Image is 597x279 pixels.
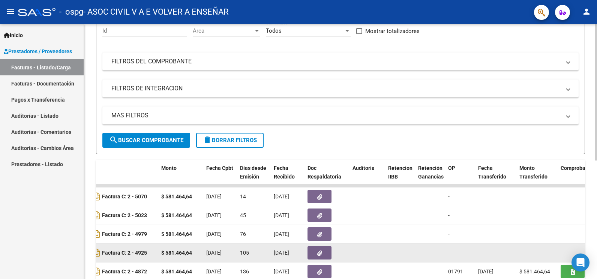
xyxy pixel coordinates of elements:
datatable-header-cell: Auditoria [349,160,385,193]
mat-expansion-panel-header: FILTROS DE INTEGRACION [102,79,579,97]
mat-expansion-panel-header: MAS FILTROS [102,106,579,124]
mat-panel-title: FILTROS DEL COMPROBANTE [111,57,561,66]
strong: $ 581.464,64 [161,212,192,218]
span: 136 [240,268,249,274]
span: Todos [266,27,282,34]
strong: Factura C: 2 - 4925 [102,250,147,256]
datatable-header-cell: OP [445,160,475,193]
span: Fecha Transferido [478,165,506,180]
span: Monto Transferido [519,165,547,180]
span: - [448,231,450,237]
datatable-header-cell: Monto Transferido [516,160,558,193]
mat-icon: person [582,7,591,16]
span: 14 [240,193,246,199]
span: Mostrar totalizadores [365,27,420,36]
span: Monto [161,165,177,171]
button: Borrar Filtros [196,133,264,148]
span: 45 [240,212,246,218]
mat-icon: search [109,135,118,144]
span: [DATE] [274,250,289,256]
span: Prestadores / Proveedores [4,47,72,55]
datatable-header-cell: Monto [158,160,203,193]
span: 105 [240,250,249,256]
div: Open Intercom Messenger [571,253,589,271]
i: Descargar documento [92,190,102,202]
datatable-header-cell: Retencion IIBB [385,160,415,193]
mat-expansion-panel-header: FILTROS DEL COMPROBANTE [102,52,579,70]
span: Buscar Comprobante [109,137,183,144]
span: [DATE] [206,193,222,199]
span: Retencion IIBB [388,165,412,180]
span: 01791 [448,268,463,274]
span: [DATE] [274,268,289,274]
i: Descargar documento [92,209,102,221]
datatable-header-cell: Doc Respaldatoria [304,160,349,193]
span: [DATE] [274,231,289,237]
i: Descargar documento [92,228,102,240]
mat-panel-title: MAS FILTROS [111,111,561,120]
span: Borrar Filtros [203,137,257,144]
span: [DATE] [206,212,222,218]
strong: $ 581.464,64 [161,250,192,256]
strong: Factura C: 2 - 4979 [102,231,147,237]
span: Fecha Cpbt [206,165,233,171]
datatable-header-cell: Días desde Emisión [237,160,271,193]
datatable-header-cell: Fecha Cpbt [203,160,237,193]
datatable-header-cell: Retención Ganancias [415,160,445,193]
span: [DATE] [478,268,493,274]
span: - [448,250,450,256]
span: Fecha Recibido [274,165,295,180]
strong: $ 581.464,64 [161,268,192,274]
span: Doc Respaldatoria [307,165,341,180]
span: Area [193,27,253,34]
span: - [448,212,450,218]
i: Descargar documento [92,265,102,277]
datatable-header-cell: CPBT [79,160,158,193]
span: Días desde Emisión [240,165,266,180]
span: Comprobante [561,165,593,171]
span: - [448,193,450,199]
strong: Factura C: 2 - 5023 [102,213,147,219]
span: [DATE] [206,268,222,274]
span: Inicio [4,31,23,39]
datatable-header-cell: Fecha Recibido [271,160,304,193]
span: - ASOC CIVIL V A E VOLVER A ENSEÑAR [83,4,229,20]
button: Buscar Comprobante [102,133,190,148]
span: [DATE] [274,193,289,199]
strong: $ 581.464,64 [161,231,192,237]
span: [DATE] [206,231,222,237]
datatable-header-cell: Fecha Transferido [475,160,516,193]
span: - ospg [59,4,83,20]
span: 76 [240,231,246,237]
mat-icon: delete [203,135,212,144]
strong: $ 581.464,64 [161,193,192,199]
strong: Factura C: 2 - 5070 [102,194,147,200]
span: Auditoria [352,165,375,171]
span: [DATE] [274,212,289,218]
mat-icon: menu [6,7,15,16]
strong: Factura C: 2 - 4872 [102,269,147,275]
span: Retención Ganancias [418,165,444,180]
span: OP [448,165,455,171]
span: $ 581.464,64 [519,268,550,274]
mat-panel-title: FILTROS DE INTEGRACION [111,84,561,93]
span: [DATE] [206,250,222,256]
i: Descargar documento [92,247,102,259]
